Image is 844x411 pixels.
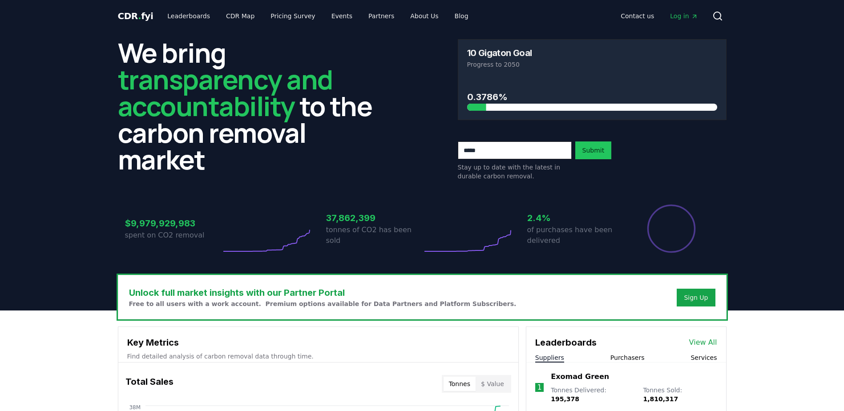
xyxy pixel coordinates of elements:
h3: 10 Gigaton Goal [467,48,532,57]
button: Sign Up [677,289,715,306]
span: . [138,11,141,21]
span: 1,810,317 [643,395,678,403]
a: View All [689,337,717,348]
a: Leaderboards [160,8,217,24]
span: 195,378 [551,395,579,403]
p: 1 [537,382,541,393]
p: Progress to 2050 [467,60,717,69]
p: spent on CO2 removal [125,230,221,241]
a: CDR Map [219,8,262,24]
p: Stay up to date with the latest in durable carbon removal. [458,163,572,181]
p: Free to all users with a work account. Premium options available for Data Partners and Platform S... [129,299,517,308]
h3: Key Metrics [127,336,509,349]
a: About Us [403,8,445,24]
nav: Main [160,8,475,24]
button: Submit [575,141,612,159]
a: CDR.fyi [118,10,153,22]
p: Tonnes Delivered : [551,386,634,403]
h3: Unlock full market insights with our Partner Portal [129,286,517,299]
a: Blog [448,8,476,24]
h3: Total Sales [125,375,174,393]
p: Find detailed analysis of carbon removal data through time. [127,352,509,361]
button: Tonnes [444,377,476,391]
h3: 37,862,399 [326,211,422,225]
a: Exomad Green [551,371,609,382]
div: Percentage of sales delivered [646,204,696,254]
h2: We bring to the carbon removal market [118,39,387,173]
button: Services [691,353,717,362]
h3: Leaderboards [535,336,597,349]
h3: $9,979,929,983 [125,217,221,230]
span: Log in [670,12,698,20]
p: tonnes of CO2 has been sold [326,225,422,246]
button: $ Value [476,377,509,391]
button: Purchasers [610,353,645,362]
a: Partners [361,8,401,24]
button: Suppliers [535,353,564,362]
tspan: 38M [129,404,141,411]
span: transparency and accountability [118,61,333,124]
p: of purchases have been delivered [527,225,623,246]
p: Tonnes Sold : [643,386,717,403]
nav: Main [614,8,705,24]
h3: 0.3786% [467,90,717,104]
a: Contact us [614,8,661,24]
h3: 2.4% [527,211,623,225]
a: Log in [663,8,705,24]
span: CDR fyi [118,11,153,21]
a: Events [324,8,359,24]
a: Sign Up [684,293,708,302]
a: Pricing Survey [263,8,322,24]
